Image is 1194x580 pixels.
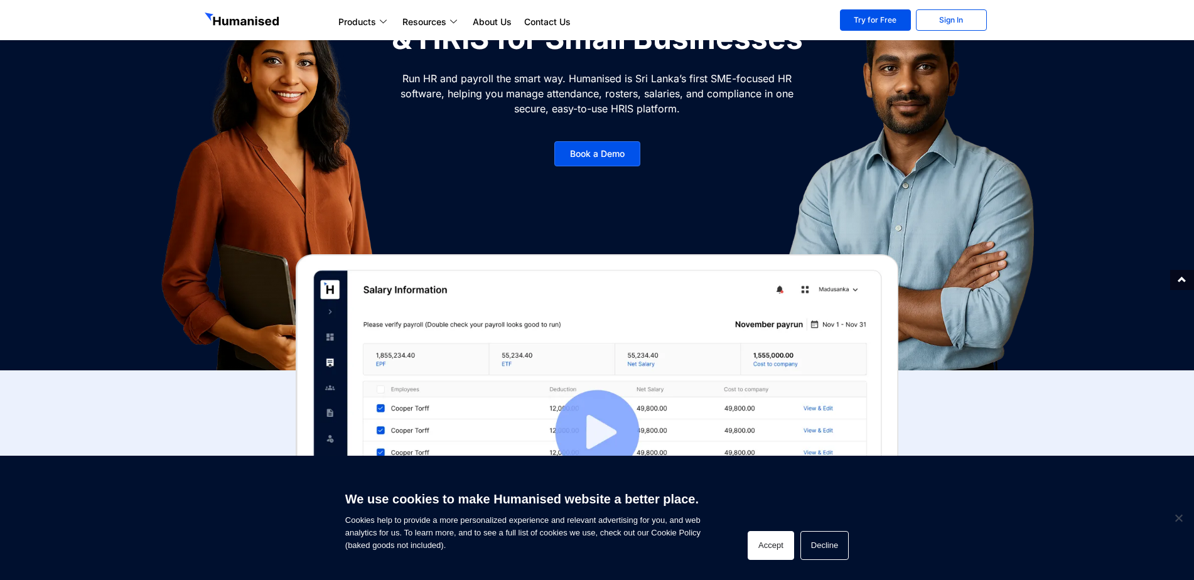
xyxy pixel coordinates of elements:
[332,14,396,30] a: Products
[518,14,577,30] a: Contact Us
[399,71,795,116] p: Run HR and payroll the smart way. Humanised is Sri Lanka’s first SME-focused HR software, helping...
[466,14,518,30] a: About Us
[554,141,640,166] a: Book a Demo
[840,9,911,31] a: Try for Free
[570,149,625,158] span: Book a Demo
[345,484,701,552] span: Cookies help to provide a more personalized experience and relevant advertising for you, and web ...
[345,490,701,508] h6: We use cookies to make Humanised website a better place.
[800,531,849,560] button: Decline
[748,531,794,560] button: Accept
[916,9,987,31] a: Sign In
[1172,512,1185,524] span: Decline
[396,14,466,30] a: Resources
[205,13,281,29] img: GetHumanised Logo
